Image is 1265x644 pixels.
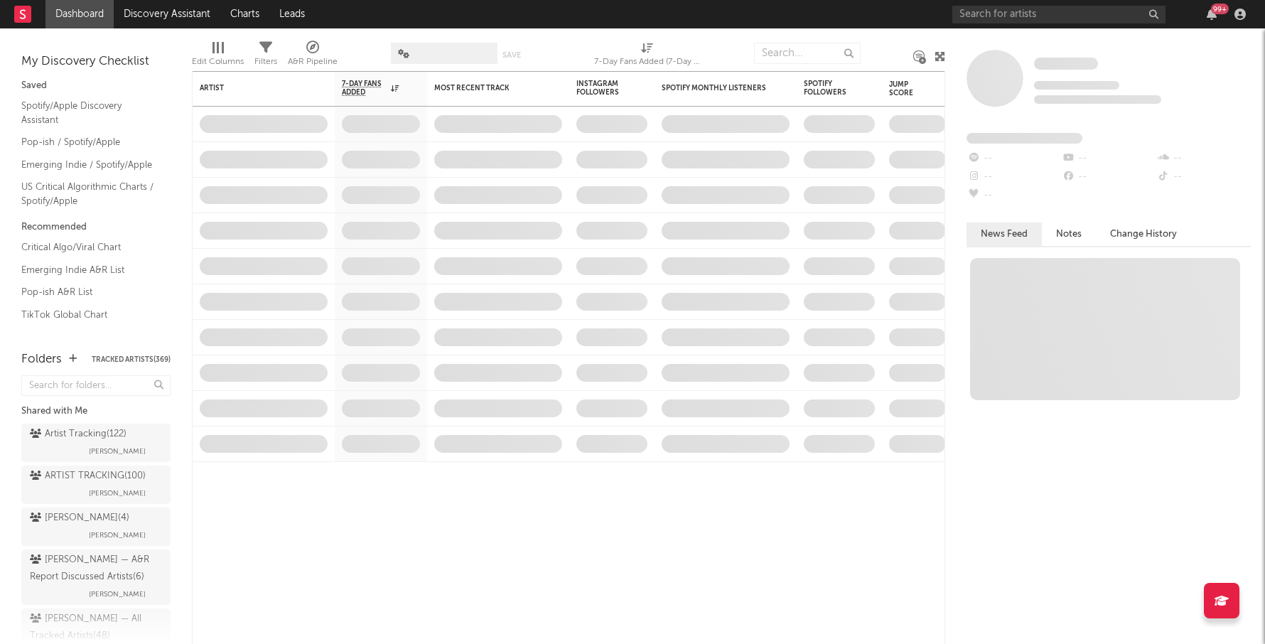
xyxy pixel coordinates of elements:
div: Edit Columns [192,53,244,70]
div: -- [967,168,1061,186]
a: [PERSON_NAME] — A&R Report Discussed Artists(6)[PERSON_NAME] [21,549,171,605]
div: -- [1156,168,1251,186]
span: 7-Day Fans Added [342,80,387,97]
input: Search... [754,43,861,64]
div: -- [1061,149,1156,168]
div: Filters [254,36,277,77]
a: Emerging Indie A&R List [21,262,156,278]
div: Artist Tracking ( 122 ) [30,426,126,443]
div: 7-Day Fans Added (7-Day Fans Added) [594,53,701,70]
div: 99 + [1211,4,1229,14]
span: [PERSON_NAME] [89,485,146,502]
div: Artist [200,84,306,92]
div: ARTIST TRACKING ( 100 ) [30,468,146,485]
div: Spotify Monthly Listeners [662,84,768,92]
span: [PERSON_NAME] [89,443,146,460]
div: Filters [254,53,277,70]
div: -- [1156,149,1251,168]
div: 7-Day Fans Added (7-Day Fans Added) [594,36,701,77]
input: Search for folders... [21,375,171,396]
div: [PERSON_NAME] — A&R Report Discussed Artists ( 6 ) [30,552,158,586]
div: Most Recent Track [434,84,541,92]
div: My Discovery Checklist [21,53,171,70]
span: [PERSON_NAME] [89,527,146,544]
div: Recommended [21,219,171,236]
div: -- [1061,168,1156,186]
a: Critical Algo/Viral Chart [21,240,156,255]
a: ARTIST TRACKING(100)[PERSON_NAME] [21,466,171,504]
button: Notes [1042,222,1096,246]
div: Jump Score [889,80,925,97]
a: [PERSON_NAME](4)[PERSON_NAME] [21,508,171,546]
button: Save [502,51,521,59]
a: TikTok Global Chart [21,307,156,323]
a: Emerging Indie / Spotify/Apple [21,157,156,173]
span: 0 fans last week [1034,95,1161,104]
div: A&R Pipeline [288,36,338,77]
a: Some Artist [1034,57,1098,71]
div: -- [967,149,1061,168]
button: Change History [1096,222,1191,246]
a: Pop-ish / Spotify/Apple [21,134,156,150]
div: A&R Pipeline [288,53,338,70]
button: 99+ [1207,9,1217,20]
span: Tracking Since: [DATE] [1034,81,1119,90]
div: Folders [21,351,62,368]
span: Some Artist [1034,58,1098,70]
a: Pop-ish A&R List [21,284,156,300]
button: Tracked Artists(369) [92,356,171,363]
a: Artist Tracking(122)[PERSON_NAME] [21,424,171,462]
button: News Feed [967,222,1042,246]
div: Spotify Followers [804,80,854,97]
div: -- [967,186,1061,205]
span: Fans Added by Platform [967,133,1082,144]
a: Spotify/Apple Discovery Assistant [21,98,156,127]
div: Edit Columns [192,36,244,77]
div: Shared with Me [21,403,171,420]
div: Instagram Followers [576,80,626,97]
div: Saved [21,77,171,95]
span: [PERSON_NAME] [89,586,146,603]
div: [PERSON_NAME] ( 4 ) [30,510,129,527]
input: Search for artists [952,6,1166,23]
a: US Critical Algorithmic Charts / Spotify/Apple [21,179,156,208]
